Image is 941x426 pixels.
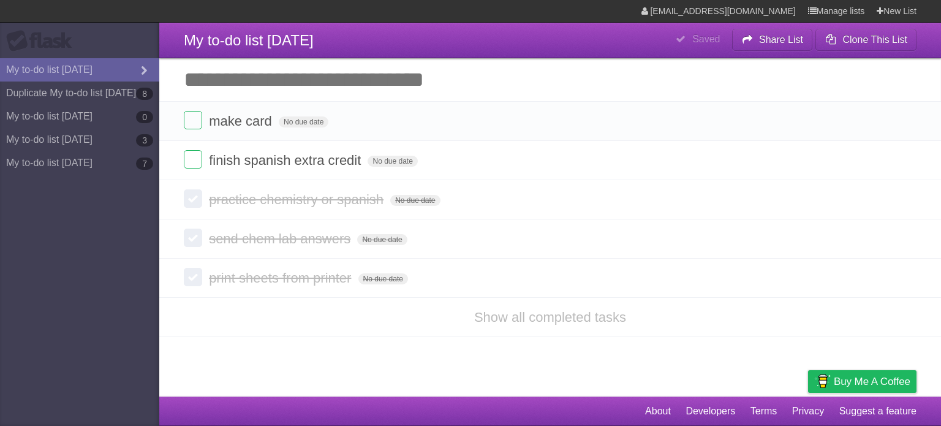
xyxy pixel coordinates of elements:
span: No due date [357,234,407,245]
label: Done [184,268,202,286]
span: My to-do list [DATE] [184,32,314,48]
span: practice chemistry or spanish [209,192,387,207]
a: Buy me a coffee [808,370,916,393]
span: send chem lab answers [209,231,353,246]
span: No due date [358,273,408,284]
label: Done [184,111,202,129]
label: Done [184,150,202,169]
label: Done [184,229,202,247]
a: Privacy [792,400,824,423]
button: Share List [732,29,813,51]
div: Flask [6,30,80,52]
a: Show all completed tasks [474,310,626,325]
span: Buy me a coffee [834,371,910,392]
span: No due date [390,195,440,206]
span: No due date [279,116,328,127]
a: Developers [686,400,735,423]
img: Buy me a coffee [814,371,831,392]
span: No due date [368,156,417,167]
a: About [645,400,671,423]
a: Terms [750,400,777,423]
b: Clone This List [842,34,907,45]
b: 7 [136,158,153,170]
b: Saved [692,34,720,44]
a: Suggest a feature [839,400,916,423]
b: Share List [759,34,803,45]
span: print sheets from printer [209,270,354,286]
b: 0 [136,111,153,123]
label: Done [184,189,202,208]
b: 3 [136,134,153,146]
span: make card [209,113,275,129]
button: Clone This List [815,29,916,51]
b: 8 [136,88,153,100]
span: finish spanish extra credit [209,153,364,168]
